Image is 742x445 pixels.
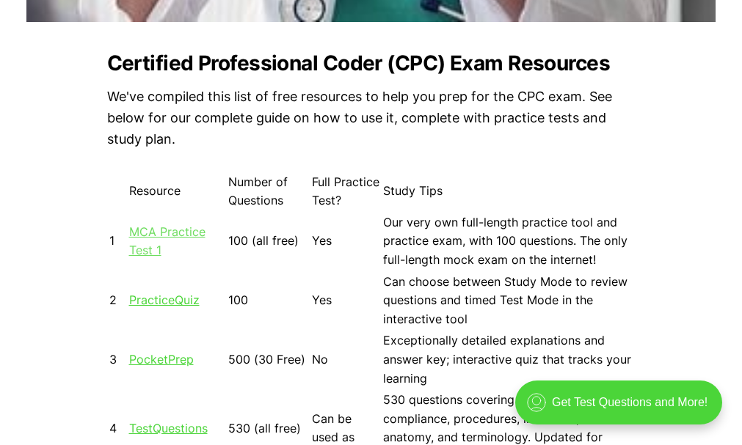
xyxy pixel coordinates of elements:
[228,272,310,330] td: 100
[109,213,127,271] td: 1
[128,172,226,211] td: Resource
[311,172,381,211] td: Full Practice Test?
[107,87,636,150] p: We've compiled this list of free resources to help you prep for the CPC exam. See below for our c...
[382,331,633,389] td: Exceptionally detailed explanations and answer key; interactive quiz that tracks your learning
[382,172,633,211] td: Study Tips
[311,272,381,330] td: Yes
[311,331,381,389] td: No
[129,224,205,258] a: MCA Practice Test 1
[311,213,381,271] td: Yes
[129,293,200,307] a: PracticeQuiz
[129,352,194,367] a: PocketPrep
[129,421,208,435] a: TestQuestions
[382,213,633,271] td: Our very own full-length practice tool and practice exam, with 100 questions. The only full-lengt...
[228,331,310,389] td: 500 (30 Free)
[109,272,127,330] td: 2
[228,213,310,271] td: 100 (all free)
[109,331,127,389] td: 3
[228,172,310,211] td: Number of Questions
[382,272,633,330] td: Can choose between Study Mode to review questions and timed Test Mode in the interactive tool
[107,51,636,75] h2: Certified Professional Coder (CPC) Exam Resources
[503,373,742,445] iframe: portal-trigger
